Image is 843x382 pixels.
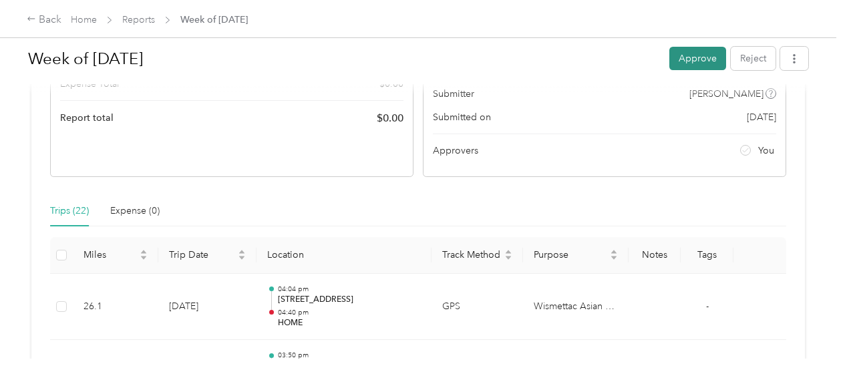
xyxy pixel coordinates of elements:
td: Wismettac Asian Foods [523,274,629,341]
span: Week of [DATE] [180,13,248,27]
p: 04:04 pm [278,284,421,294]
a: Reports [122,14,155,25]
span: caret-down [140,254,148,262]
td: 26.1 [73,274,158,341]
th: Notes [629,237,681,274]
td: GPS [432,274,523,341]
a: Home [71,14,97,25]
td: [DATE] [158,274,257,341]
th: Location [257,237,432,274]
span: Approvers [433,144,478,158]
span: caret-up [140,248,148,256]
span: caret-up [504,248,512,256]
div: Trips (22) [50,204,89,218]
p: 03:50 pm [278,351,421,360]
span: Purpose [534,249,607,260]
span: $ 0.00 [377,110,403,126]
button: Reject [731,47,776,70]
th: Track Method [432,237,523,274]
th: Miles [73,237,158,274]
span: Submitted on [433,110,491,124]
span: caret-down [610,254,618,262]
button: Approve [669,47,726,70]
span: Miles [83,249,137,260]
th: Tags [681,237,733,274]
span: - [706,301,709,312]
span: caret-up [610,248,618,256]
th: Trip Date [158,237,257,274]
p: [STREET_ADDRESS] [278,294,421,306]
div: Expense (0) [110,204,160,218]
span: caret-up [238,248,246,256]
p: HOME [278,317,421,329]
p: 04:40 pm [278,308,421,317]
span: Trip Date [169,249,235,260]
th: Purpose [523,237,629,274]
span: You [758,144,774,158]
iframe: Everlance-gr Chat Button Frame [768,307,843,382]
span: caret-down [504,254,512,262]
h1: Week of September 22 2025 [28,43,660,75]
div: Back [27,12,61,28]
span: Track Method [442,249,502,260]
span: caret-down [238,254,246,262]
span: Report total [60,111,114,125]
span: [DATE] [747,110,776,124]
